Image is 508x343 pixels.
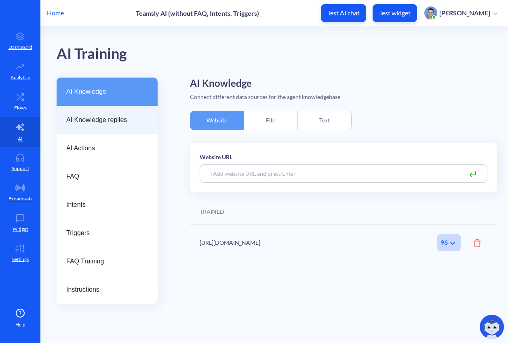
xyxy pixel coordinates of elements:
[200,153,487,161] p: Website URL
[66,172,141,181] span: FAQ
[136,9,259,17] p: Teamsly AI (without FAQ, Intents, Triggers)
[57,106,158,134] a: AI Knowledge replies
[200,164,487,183] input: +Add website URL and press Enter
[18,135,23,143] p: AI
[57,247,158,276] a: FAQ Training
[420,6,502,20] button: user photo[PERSON_NAME]
[321,4,366,22] button: Test AI chat
[57,162,158,191] a: FAQ
[14,104,27,112] p: Flows
[66,143,141,153] span: AI Actions
[12,256,29,263] p: Settings
[12,165,29,172] p: Support
[66,87,141,97] span: AI Knowledge
[57,78,158,106] a: AI Knowledge
[424,6,437,19] img: user photo
[11,74,30,81] p: Analytics
[373,4,417,22] button: Test widget
[379,9,411,17] p: Test widget
[66,115,141,125] span: AI Knowledge replies
[327,9,360,17] p: Test AI chat
[480,315,504,339] img: copilot-icon.svg
[66,257,141,266] span: FAQ Training
[15,321,25,328] span: Help
[439,8,490,17] p: [PERSON_NAME]
[13,225,28,233] p: Widget
[298,111,352,130] div: Text
[437,234,461,251] div: 96
[200,207,224,216] div: TRAINED
[8,44,32,51] p: Dashboard
[57,219,158,247] a: Triggers
[8,195,32,202] p: Broadcasts
[190,78,497,89] h2: AI Knowledge
[200,238,406,247] div: [URL][DOMAIN_NAME]
[57,42,127,65] div: AI Training
[190,93,497,101] div: Connect different data sources for the agent knowledgebase
[66,200,141,210] span: Intents
[244,111,297,130] div: File
[57,276,158,304] a: Instructions
[57,191,158,219] a: Intents
[66,228,141,238] span: Triggers
[57,134,158,162] a: AI Actions
[66,285,141,295] span: Instructions
[47,8,64,18] p: Home
[190,111,244,130] div: Website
